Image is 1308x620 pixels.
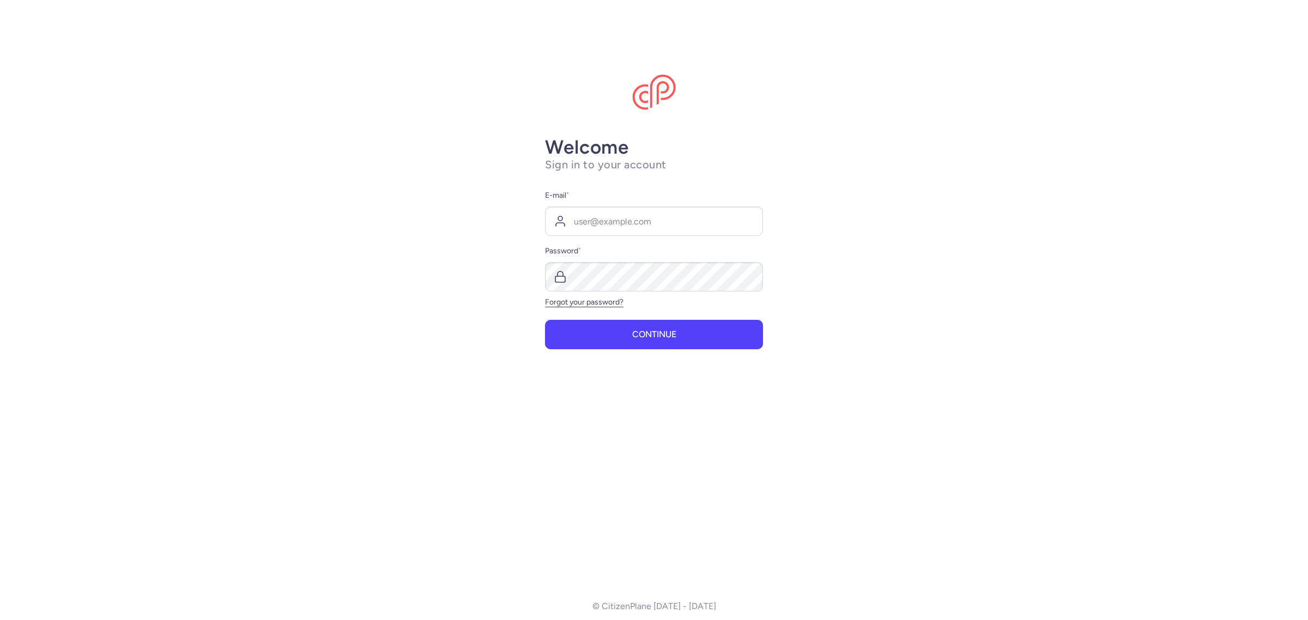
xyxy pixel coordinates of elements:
input: user@example.com [545,206,763,236]
label: Password [545,245,763,258]
a: Forgot your password? [545,297,623,307]
button: Continue [545,320,763,349]
strong: Welcome [545,136,629,159]
h1: Sign in to your account [545,158,763,172]
img: CitizenPlane logo [632,75,676,111]
p: © CitizenPlane [DATE] - [DATE] [592,601,716,611]
label: E-mail [545,189,763,202]
span: Continue [632,330,676,339]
